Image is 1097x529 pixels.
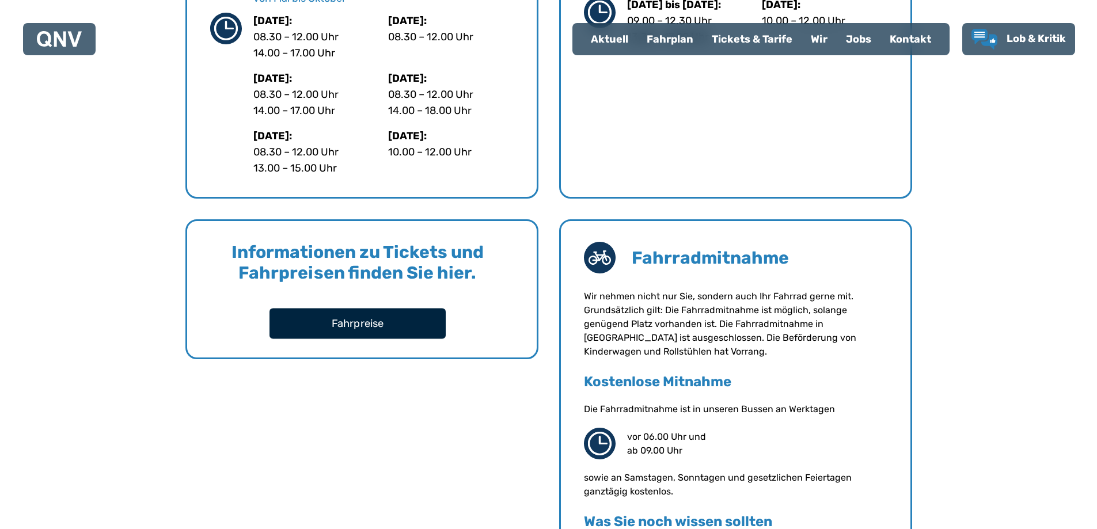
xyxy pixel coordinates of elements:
p: 08.30 – 12.00 Uhr 14.00 – 18.00 Uhr [388,86,514,119]
p: [DATE]: [253,70,379,86]
p: [DATE]: [388,13,514,29]
a: QNV Logo [37,28,82,51]
a: Tickets & Tarife [703,24,802,54]
p: [DATE]: [253,13,379,29]
p: 08.30 – 12.00 Uhr [388,29,514,45]
img: QNV Logo [37,31,82,47]
h4: Fahrradmitnahme [632,248,887,268]
div: Die Fahrradmitnahme ist in unseren Bussen an Werktagen [584,402,887,416]
p: vor 06.00 Uhr und ab 09.00 Uhr [627,430,753,458]
p: 08.30 – 12.00 Uhr 14.00 – 17.00 Uhr [253,86,379,119]
button: Fahrpreise [269,308,446,338]
a: Aktuell [582,24,637,54]
h4: Kostenlose Mitnahme [584,372,887,391]
p: 08.30 – 12.00 Uhr 13.00 – 15.00 Uhr [253,144,379,176]
p: [DATE]: [388,70,514,86]
p: 09.00 – 12.30 Uhr 13.30 – 17.00 Uhr [627,13,753,45]
a: Lob & Kritik [971,29,1066,50]
span: Lob & Kritik [1007,32,1066,45]
h4: Informationen zu Tickets und Fahrpreisen finden Sie hier. [203,242,513,283]
a: Wir [802,24,837,54]
div: sowie an Samstagen, Sonntagen und gesetzlichen Feiertagen ganztägig kostenlos. [584,471,887,498]
p: 08.30 – 12.00 Uhr 14.00 – 17.00 Uhr [253,29,379,61]
p: [DATE]: [388,128,514,144]
a: Jobs [837,24,880,54]
a: Fahrpreise [271,309,444,338]
section: Wir nehmen nicht nur Sie, sondern auch Ihr Fahrrad gerne mit. Grundsätzlich gilt: Die Fahrradmitn... [584,290,887,359]
a: Fahrplan [637,24,703,54]
a: Kontakt [880,24,940,54]
p: [DATE]: [253,128,379,144]
p: 10.00 – 12.00 Uhr [762,13,887,29]
p: 10.00 – 12.00 Uhr [388,144,514,160]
